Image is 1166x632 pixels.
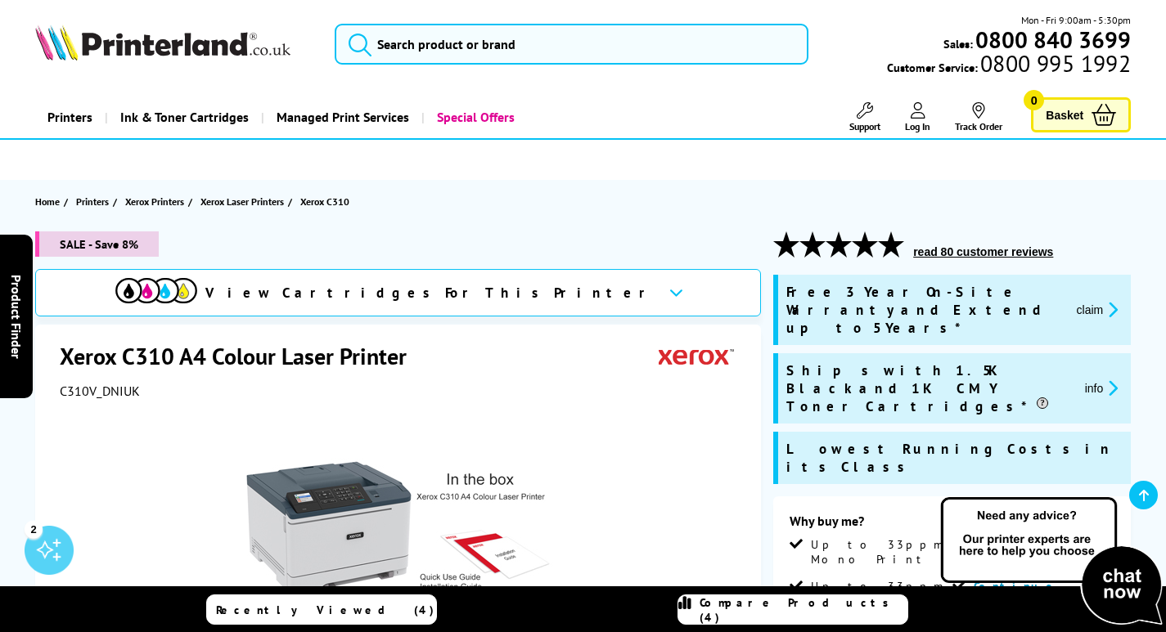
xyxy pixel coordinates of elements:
[216,603,434,617] span: Recently Viewed (4)
[76,193,109,210] span: Printers
[811,579,949,608] span: Up to 33ppm Colour Print
[700,595,907,625] span: Compare Products (4)
[786,440,1123,476] span: Lowest Running Costs in its Class
[943,36,973,52] span: Sales:
[973,32,1131,47] a: 0800 840 3699
[205,284,655,302] span: View Cartridges For This Printer
[678,594,908,625] a: Compare Products (4)
[659,341,734,371] img: Xerox
[849,102,880,132] a: Support
[887,56,1131,75] span: Customer Service:
[978,56,1131,71] span: 0800 995 1992
[8,274,25,358] span: Product Finder
[206,594,437,625] a: Recently Viewed (4)
[908,244,1058,259] button: read 80 customer reviews
[905,120,930,132] span: Log In
[115,278,197,303] img: cmyk-icon.svg
[1072,300,1123,319] button: promo-description
[335,24,808,65] input: Search product or brand
[35,96,105,138] a: Printers
[120,96,249,138] span: Ink & Toner Cartridges
[261,96,421,138] a: Managed Print Services
[811,537,949,567] span: Up to 33ppm Mono Print
[421,96,527,138] a: Special Offers
[955,102,1002,132] a: Track Order
[35,25,314,64] a: Printerland Logo
[125,193,184,210] span: Xerox Printers
[35,231,159,257] span: SALE - Save 8%
[786,361,1072,415] span: Ships with 1.5K Black and 1K CMY Toner Cartridges*
[1080,379,1123,397] button: promo-description
[105,96,261,138] a: Ink & Toner Cartridges
[35,25,290,61] img: Printerland Logo
[1024,90,1044,110] span: 0
[60,341,423,371] h1: Xerox C310 A4 Colour Laser Printer
[125,193,188,210] a: Xerox Printers
[25,520,43,538] div: 2
[76,193,113,210] a: Printers
[937,495,1166,629] img: Open Live Chat window
[60,383,140,399] span: C310V_DNIUK
[200,193,284,210] span: Xerox Laser Printers
[300,195,349,208] span: Xerox C310
[1021,12,1131,28] span: Mon - Fri 9:00am - 5:30pm
[905,102,930,132] a: Log In
[849,120,880,132] span: Support
[35,193,64,210] a: Home
[975,25,1131,55] b: 0800 840 3699
[1031,97,1131,132] a: Basket 0
[1046,104,1083,126] span: Basket
[200,193,288,210] a: Xerox Laser Printers
[786,283,1063,337] span: Free 3 Year On-Site Warranty and Extend up to 5 Years*
[790,513,1114,537] div: Why buy me?
[35,193,60,210] span: Home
